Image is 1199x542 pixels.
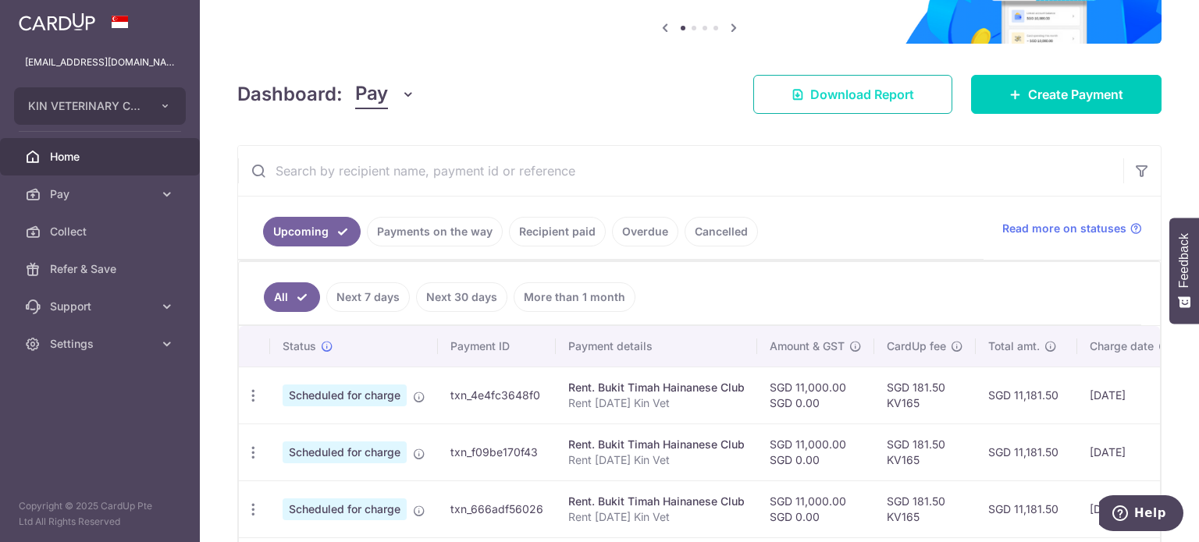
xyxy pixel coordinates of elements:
[438,326,556,367] th: Payment ID
[887,338,946,354] span: CardUp fee
[1077,423,1183,480] td: [DATE]
[971,75,1162,114] a: Create Payment
[237,80,343,108] h4: Dashboard:
[50,186,153,202] span: Pay
[757,367,874,423] td: SGD 11,000.00 SGD 0.00
[753,75,952,114] a: Download Report
[874,367,976,423] td: SGD 181.50 KV165
[757,423,874,480] td: SGD 11,000.00 SGD 0.00
[976,480,1077,537] td: SGD 11,181.50
[685,217,758,246] a: Cancelled
[50,149,153,165] span: Home
[283,384,407,406] span: Scheduled for charge
[238,146,1123,196] input: Search by recipient name, payment id or reference
[264,282,320,312] a: All
[568,509,745,525] p: Rent [DATE] Kin Vet
[416,282,507,312] a: Next 30 days
[1002,221,1126,236] span: Read more on statuses
[283,338,316,354] span: Status
[568,494,745,509] div: Rent. Bukit Timah Hainanese Club
[25,55,175,70] p: [EMAIL_ADDRESS][DOMAIN_NAME]
[263,217,361,246] a: Upcoming
[556,326,757,367] th: Payment details
[14,87,186,125] button: KIN VETERINARY CLINIC PTE. LTD.
[757,480,874,537] td: SGD 11,000.00 SGD 0.00
[874,423,976,480] td: SGD 181.50 KV165
[976,367,1077,423] td: SGD 11,181.50
[438,367,556,423] td: txn_4e4fc3648f0
[50,224,153,239] span: Collect
[367,217,503,246] a: Payments on the way
[50,261,153,277] span: Refer & Save
[355,80,388,109] span: Pay
[50,336,153,352] span: Settings
[283,498,407,520] span: Scheduled for charge
[612,217,678,246] a: Overdue
[19,12,95,31] img: CardUp
[976,423,1077,480] td: SGD 11,181.50
[355,80,415,109] button: Pay
[770,338,845,354] span: Amount & GST
[874,480,976,537] td: SGD 181.50 KV165
[568,395,745,411] p: Rent [DATE] Kin Vet
[438,423,556,480] td: txn_f09be170f43
[1077,480,1183,537] td: [DATE]
[28,98,144,114] span: KIN VETERINARY CLINIC PTE. LTD.
[1177,233,1191,288] span: Feedback
[568,380,745,395] div: Rent. Bukit Timah Hainanese Club
[509,217,606,246] a: Recipient paid
[326,282,410,312] a: Next 7 days
[568,437,745,452] div: Rent. Bukit Timah Hainanese Club
[514,282,635,312] a: More than 1 month
[438,480,556,537] td: txn_666adf56026
[1099,495,1183,534] iframe: Opens a widget where you can find more information
[568,452,745,468] p: Rent [DATE] Kin Vet
[1002,221,1142,236] a: Read more on statuses
[1169,218,1199,324] button: Feedback - Show survey
[1077,367,1183,423] td: [DATE]
[50,299,153,314] span: Support
[810,85,914,104] span: Download Report
[1028,85,1123,104] span: Create Payment
[988,338,1040,354] span: Total amt.
[283,441,407,463] span: Scheduled for charge
[1090,338,1154,354] span: Charge date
